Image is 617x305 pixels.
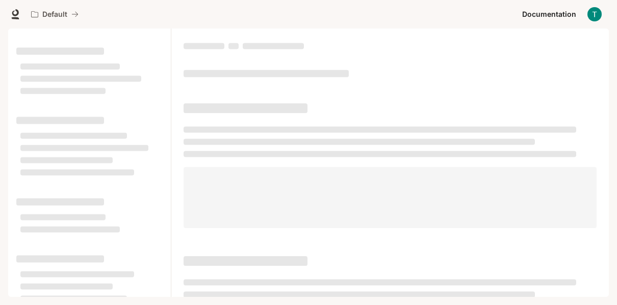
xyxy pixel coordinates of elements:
span: Documentation [522,8,576,21]
p: Default [42,10,67,19]
button: User avatar [584,4,605,24]
button: All workspaces [27,4,83,24]
a: Documentation [518,4,580,24]
img: User avatar [587,7,602,21]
